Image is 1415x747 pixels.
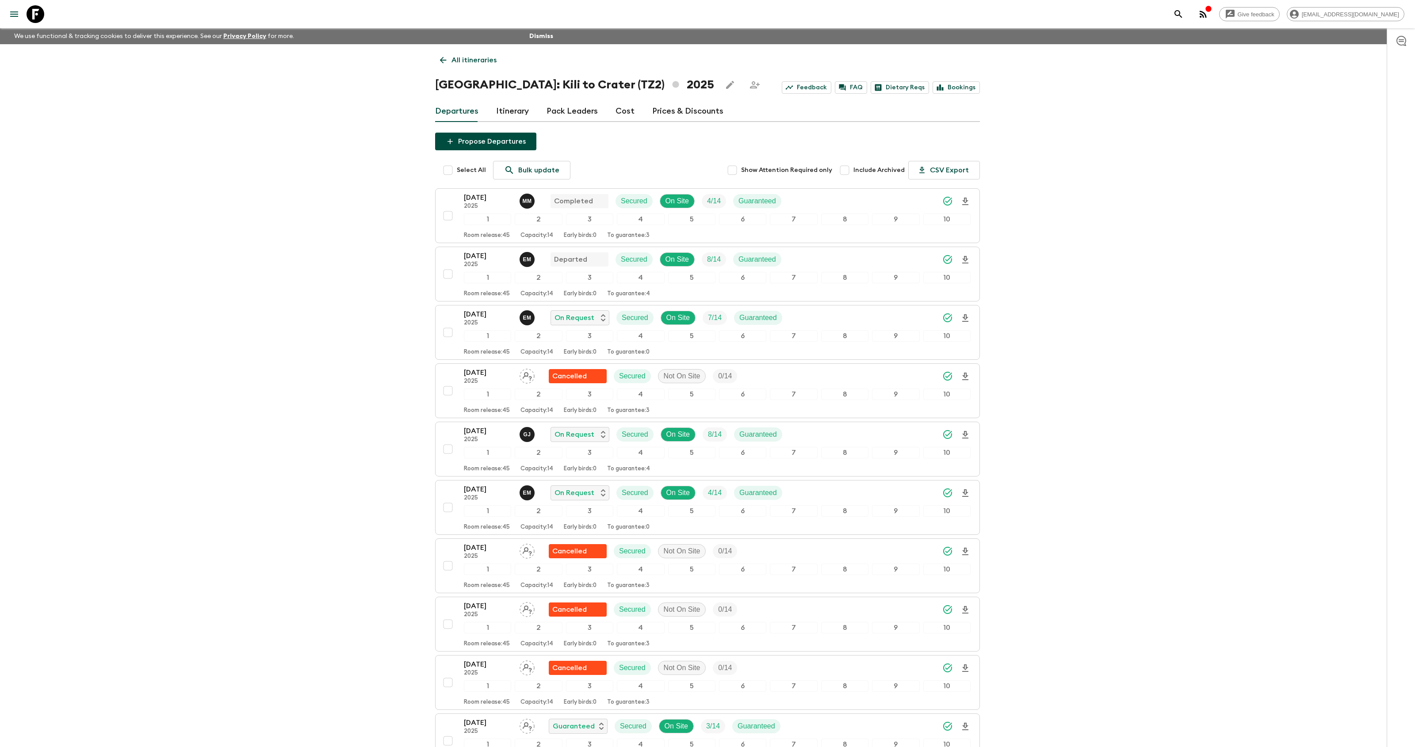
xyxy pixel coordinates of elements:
p: Not On Site [664,546,700,556]
div: 8 [821,447,868,458]
p: Room release: 45 [464,465,510,473]
a: All itineraries [435,51,501,69]
p: Secured [621,196,647,206]
a: Privacy Policy [223,33,266,39]
button: [DATE]2025Moses MichaelCompletedSecuredOn SiteTrip FillGuaranteed12345678910Room release:45Capaci... [435,188,980,243]
div: 10 [923,564,971,575]
button: [DATE]2025Emanuel MunisiOn RequestSecuredOn SiteTrip FillGuaranteed12345678910Room release:45Capa... [435,480,980,535]
div: 7 [770,330,817,342]
div: 10 [923,680,971,692]
a: Itinerary [496,101,529,122]
svg: Synced Successfully [942,429,953,440]
p: [DATE] [464,192,512,203]
a: Departures [435,101,478,122]
p: On Site [666,429,690,440]
p: G J [523,431,531,438]
p: 3 / 14 [706,721,720,732]
a: Bookings [933,81,980,94]
div: 7 [770,564,817,575]
div: On Site [659,719,694,733]
div: 1 [464,622,511,633]
p: To guarantee: 3 [607,582,650,589]
p: Capacity: 14 [520,407,553,414]
svg: Download Onboarding [960,488,971,499]
div: 10 [923,330,971,342]
p: To guarantee: 0 [607,349,650,356]
div: Trip Fill [701,719,725,733]
p: Room release: 45 [464,640,510,648]
p: 4 / 14 [708,488,722,498]
span: Assign pack leader [520,663,535,670]
div: Flash Pack cancellation [549,544,607,558]
div: 4 [617,564,664,575]
div: 5 [668,564,715,575]
div: Trip Fill [713,544,737,558]
div: Secured [616,194,653,208]
p: [DATE] [464,717,512,728]
p: Room release: 45 [464,699,510,706]
div: 1 [464,213,511,225]
a: FAQ [835,81,867,94]
div: 3 [566,622,613,633]
button: [DATE]2025Gerald JohnOn RequestSecuredOn SiteTrip FillGuaranteed12345678910Room release:45Capacit... [435,422,980,476]
div: Trip Fill [702,252,726,267]
span: Assign pack leader [520,721,535,728]
span: Emanuel Munisi [520,313,536,320]
div: Secured [614,544,651,558]
div: 2 [515,564,562,575]
svg: Synced Successfully [942,546,953,556]
p: 2025 [464,261,512,268]
div: 1 [464,330,511,342]
svg: Synced Successfully [942,196,953,206]
p: Capacity: 14 [520,582,553,589]
a: Prices & Discounts [652,101,723,122]
div: 10 [923,447,971,458]
p: Not On Site [664,371,700,381]
p: Guaranteed [739,429,777,440]
span: Assign pack leader [520,371,535,378]
p: 2025 [464,495,512,502]
button: Dismiss [527,30,555,42]
button: [DATE]2025Assign pack leaderFlash Pack cancellationSecuredNot On SiteTrip Fill12345678910Room rel... [435,363,980,418]
p: On Request [555,429,594,440]
div: 9 [872,389,919,400]
div: Trip Fill [713,661,737,675]
p: Early birds: 0 [564,640,597,648]
p: 0 / 14 [718,604,732,615]
p: Secured [622,313,648,323]
div: 3 [566,447,613,458]
div: Not On Site [658,369,706,383]
p: Room release: 45 [464,349,510,356]
button: EM [520,310,536,325]
p: [DATE] [464,542,512,553]
p: Secured [619,604,646,615]
svg: Download Onboarding [960,196,971,207]
p: On Site [665,721,688,732]
p: To guarantee: 3 [607,640,650,648]
span: Emanuel Munisi [520,255,536,262]
div: Not On Site [658,602,706,617]
p: 8 / 14 [707,254,721,265]
svg: Download Onboarding [960,605,971,615]
p: Capacity: 14 [520,640,553,648]
div: 2 [515,505,562,517]
div: 10 [923,213,971,225]
svg: Download Onboarding [960,430,971,440]
p: Cancelled [552,371,587,381]
span: Assign pack leader [520,546,535,553]
p: Cancelled [552,604,587,615]
button: menu [5,5,23,23]
p: Capacity: 14 [520,699,553,706]
div: On Site [661,311,696,325]
div: 1 [464,564,511,575]
svg: Synced Successfully [942,488,953,498]
p: Secured [619,663,646,673]
svg: Synced Successfully [942,313,953,323]
div: 5 [668,213,715,225]
svg: Synced Successfully [942,663,953,673]
p: On Site [665,196,689,206]
div: 10 [923,505,971,517]
p: Room release: 45 [464,524,510,531]
span: Give feedback [1233,11,1279,18]
p: 2025 [464,320,512,327]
